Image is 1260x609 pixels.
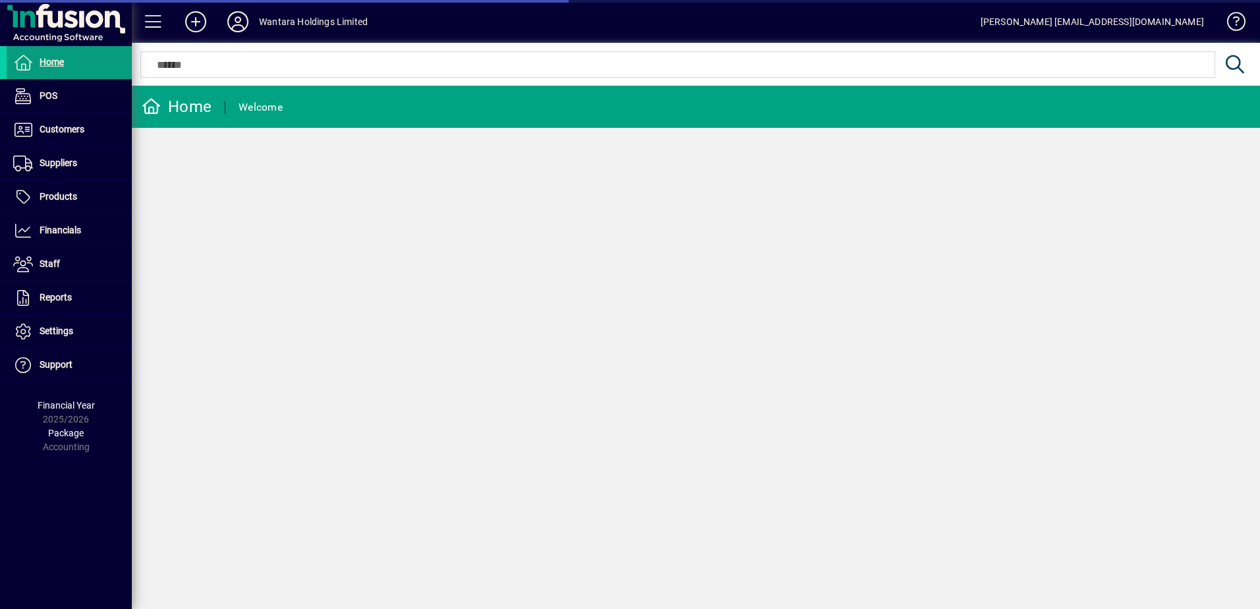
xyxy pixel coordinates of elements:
[40,258,60,269] span: Staff
[7,80,132,113] a: POS
[217,10,259,34] button: Profile
[239,97,283,118] div: Welcome
[40,191,77,202] span: Products
[7,214,132,247] a: Financials
[7,147,132,180] a: Suppliers
[40,57,64,67] span: Home
[1217,3,1244,45] a: Knowledge Base
[40,124,84,134] span: Customers
[40,90,57,101] span: POS
[7,181,132,214] a: Products
[7,248,132,281] a: Staff
[7,315,132,348] a: Settings
[40,326,73,336] span: Settings
[40,158,77,168] span: Suppliers
[7,349,132,382] a: Support
[40,359,72,370] span: Support
[40,292,72,303] span: Reports
[175,10,217,34] button: Add
[142,96,212,117] div: Home
[38,400,95,411] span: Financial Year
[48,428,84,438] span: Package
[7,113,132,146] a: Customers
[40,225,81,235] span: Financials
[259,11,368,32] div: Wantara Holdings Limited
[7,281,132,314] a: Reports
[981,11,1204,32] div: [PERSON_NAME] [EMAIL_ADDRESS][DOMAIN_NAME]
